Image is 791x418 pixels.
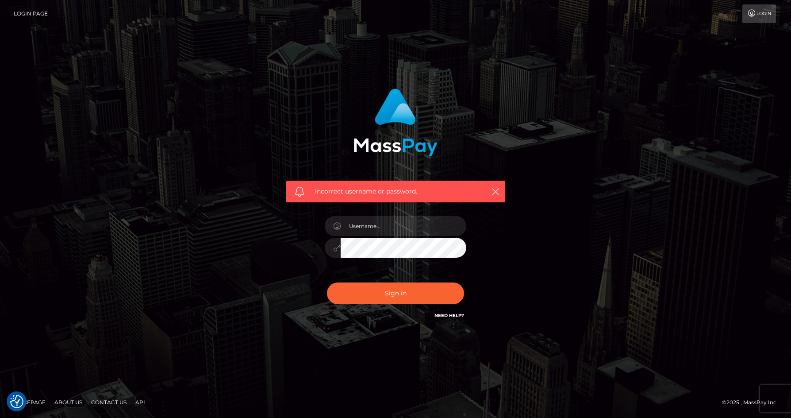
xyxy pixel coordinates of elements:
[132,395,149,409] a: API
[327,283,464,304] button: Sign in
[742,4,776,23] a: Login
[341,216,466,236] input: Username...
[722,398,784,407] div: © 2025 , MassPay Inc.
[353,89,438,156] img: MassPay Login
[434,313,464,318] a: Need Help?
[14,4,48,23] a: Login Page
[10,395,23,408] img: Revisit consent button
[10,395,49,409] a: Homepage
[10,395,23,408] button: Consent Preferences
[315,187,476,196] span: Incorrect username or password.
[51,395,86,409] a: About Us
[88,395,130,409] a: Contact Us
